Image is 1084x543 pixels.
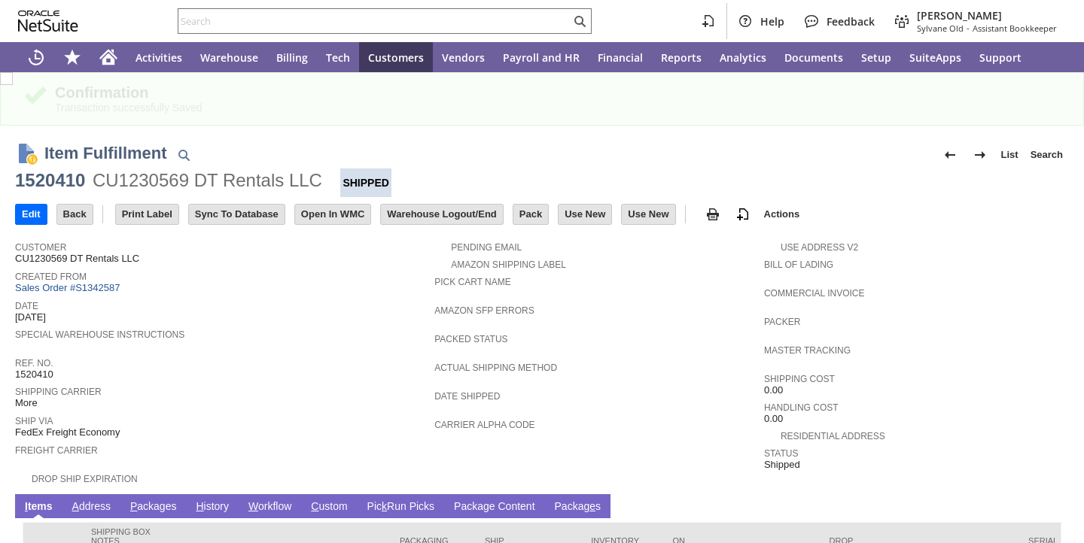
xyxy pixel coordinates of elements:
span: P [130,500,137,512]
a: Carrier Alpha Code [434,420,534,430]
a: Address [69,500,114,514]
span: Reports [661,50,702,65]
span: Documents [784,50,843,65]
a: Packages [551,500,605,514]
a: Actual Shipping Method [434,363,557,373]
input: Back [57,205,93,224]
a: Bill Of Lading [764,259,833,270]
span: Billing [276,50,308,65]
a: Activities [126,42,191,72]
svg: Shortcuts [63,48,81,66]
span: Assistant Bookkeeper [973,23,1057,34]
a: Customers [359,42,433,72]
span: Financial [598,50,643,65]
a: History [192,500,233,514]
span: W [248,500,258,512]
input: Warehouse Logout/End [381,205,502,224]
span: Warehouse [200,50,258,65]
a: Master Tracking [764,345,851,356]
span: 0.00 [764,413,783,425]
a: Actions [758,208,806,220]
img: Previous [941,146,959,164]
input: Sync To Database [189,205,285,224]
svg: Home [99,48,117,66]
div: Shipped [340,168,391,197]
a: Handling Cost [764,402,839,413]
input: Use New [622,205,674,224]
a: Vendors [433,42,494,72]
a: Reports [652,42,711,72]
a: Special Warehouse Instructions [15,329,184,340]
input: Print Label [116,205,178,224]
a: Date Shipped [434,391,500,402]
svg: Search [571,12,589,30]
span: Sylvane Old [917,23,964,34]
a: SuiteApps [900,42,970,72]
span: g [483,500,489,512]
a: Amazon SFP Errors [434,305,534,316]
span: Shipped [764,459,800,471]
a: Drop Ship Expiration [32,474,138,484]
img: Next [971,146,989,164]
span: Feedback [827,14,875,29]
span: C [311,500,318,512]
a: Package Content [450,500,538,514]
a: Documents [775,42,852,72]
span: SuiteApps [909,50,961,65]
a: Search [1025,143,1069,167]
span: 1520410 [15,369,53,381]
a: Financial [589,42,652,72]
a: Home [90,42,126,72]
span: FedEx Freight Economy [15,426,120,438]
span: Activities [135,50,182,65]
span: 0.00 [764,384,783,396]
a: PickRun Picks [364,500,438,514]
a: Setup [852,42,900,72]
a: Pick Cart Name [434,277,511,287]
a: Status [764,448,799,459]
span: I [25,500,28,512]
a: Packed Status [434,334,507,344]
img: add-record.svg [734,205,752,223]
a: Unrolled view on [1042,497,1060,515]
span: - [967,23,970,34]
div: Confirmation [55,84,1061,102]
a: Shipping Carrier [15,387,102,397]
a: Analytics [711,42,775,72]
svg: logo [18,11,78,32]
span: H [196,500,203,512]
div: Shortcuts [54,42,90,72]
span: [PERSON_NAME] [917,8,1057,23]
a: Use Address V2 [781,242,858,253]
input: Pack [513,205,548,224]
a: Recent Records [18,42,54,72]
a: Packer [764,317,800,327]
a: Ref. No. [15,358,53,369]
span: Tech [326,50,350,65]
a: Billing [267,42,317,72]
h1: Item Fulfillment [44,141,167,165]
a: Shipping Cost [764,374,835,384]
a: Custom [307,500,351,514]
span: Customers [368,50,424,65]
div: CU1230569 DT Rentals LLC [93,168,322,193]
a: Created From [15,271,87,282]
a: Warehouse [191,42,267,72]
a: Workflow [245,500,295,514]
a: Customer [15,242,66,253]
a: Sales Order #S1342587 [15,282,123,293]
a: Pending Email [451,242,522,253]
span: [DATE] [15,311,46,323]
a: List [995,143,1025,167]
a: Freight Carrier [15,445,98,456]
span: e [589,500,595,512]
a: Support [970,42,1031,72]
span: CU1230569 DT Rentals LLC [15,253,139,265]
span: Vendors [442,50,485,65]
a: Residential Address [781,431,885,441]
span: Help [760,14,784,29]
a: Ship Via [15,416,53,426]
span: A [72,500,79,512]
input: Open In WMC [295,205,371,224]
span: Payroll and HR [503,50,580,65]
